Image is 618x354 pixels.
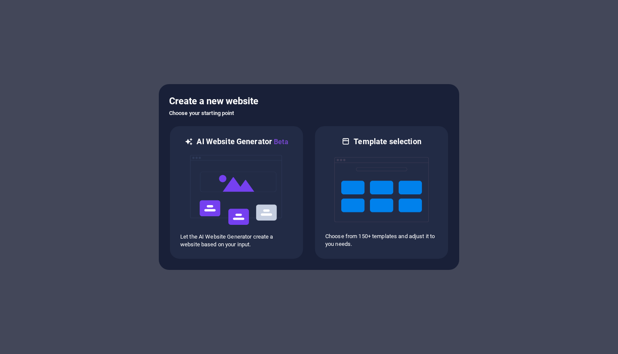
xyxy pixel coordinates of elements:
[169,108,449,118] h6: Choose your starting point
[169,94,449,108] h5: Create a new website
[180,233,293,248] p: Let the AI Website Generator create a website based on your input.
[272,138,288,146] span: Beta
[169,125,304,260] div: AI Website GeneratorBetaaiLet the AI Website Generator create a website based on your input.
[354,136,421,147] h6: Template selection
[189,147,284,233] img: ai
[197,136,288,147] h6: AI Website Generator
[325,233,438,248] p: Choose from 150+ templates and adjust it to you needs.
[314,125,449,260] div: Template selectionChoose from 150+ templates and adjust it to you needs.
